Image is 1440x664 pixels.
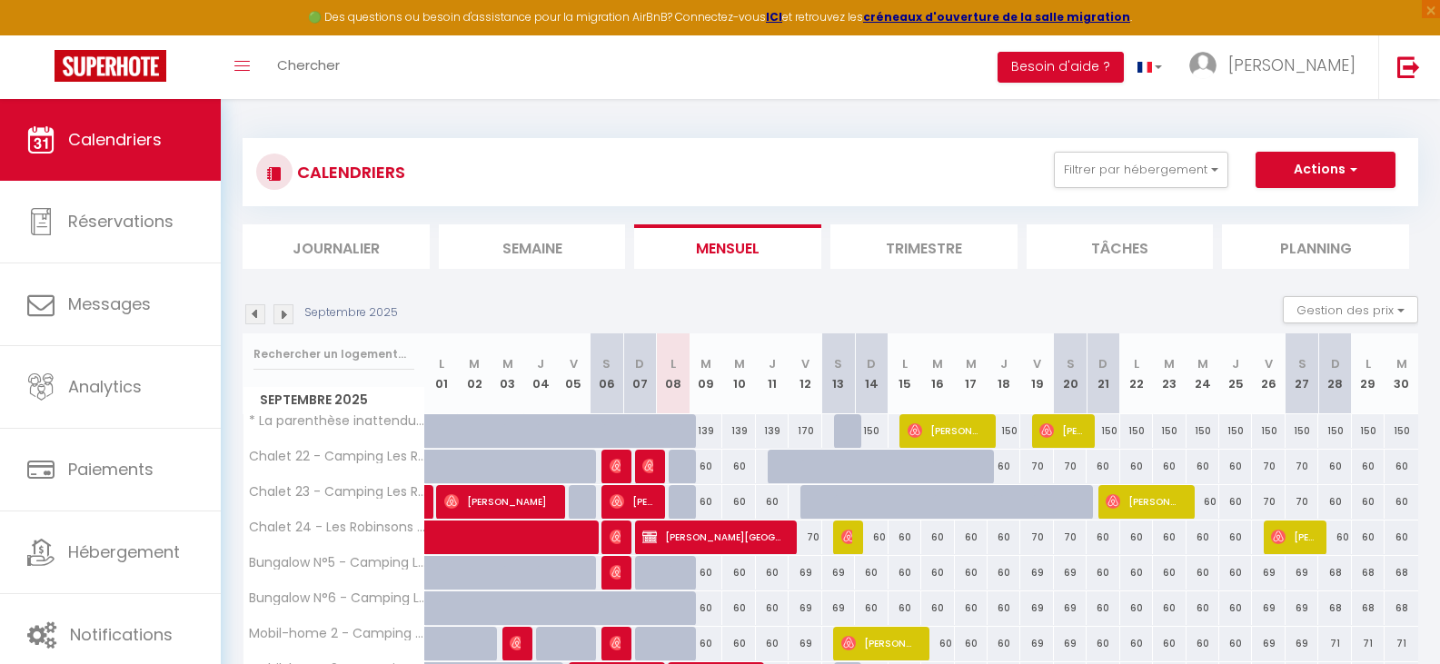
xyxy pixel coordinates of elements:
div: 70 [1252,450,1285,483]
th: 04 [524,333,557,414]
span: Chercher [277,55,340,74]
div: 69 [1286,591,1318,625]
div: 70 [1054,450,1087,483]
div: 60 [1120,556,1153,590]
div: 69 [1054,591,1087,625]
div: 139 [722,414,755,448]
div: 70 [1054,520,1087,554]
span: Notifications [70,623,173,646]
div: 60 [955,556,988,590]
th: 14 [855,333,888,414]
span: [PERSON_NAME] [444,484,553,519]
abbr: D [867,355,876,372]
abbr: J [769,355,776,372]
span: * La parenthèse inattendue * [246,414,428,428]
div: 69 [789,627,821,660]
th: 26 [1252,333,1285,414]
div: 150 [1352,414,1385,448]
img: ... [1189,52,1217,79]
span: [PERSON_NAME] [610,626,621,660]
th: 03 [491,333,523,414]
div: 60 [756,627,789,660]
li: Semaine [439,224,626,269]
abbr: M [1396,355,1407,372]
div: 170 [789,414,821,448]
div: 60 [921,591,954,625]
span: Bungalow N°6 - Camping Les Robinsons du Lac [246,591,428,605]
div: 60 [1385,450,1418,483]
div: 60 [1087,520,1119,554]
div: 60 [1219,556,1252,590]
th: 11 [756,333,789,414]
div: 70 [1252,485,1285,519]
div: 150 [988,414,1020,448]
div: 60 [988,556,1020,590]
th: 23 [1153,333,1186,414]
span: [PERSON_NAME] [841,520,852,554]
a: Chercher [263,35,353,99]
img: logout [1397,55,1420,78]
abbr: M [966,355,977,372]
th: 24 [1187,333,1219,414]
abbr: D [1331,355,1340,372]
abbr: L [902,355,908,372]
div: 139 [690,414,722,448]
div: 60 [1087,627,1119,660]
div: 60 [1153,450,1186,483]
th: 21 [1087,333,1119,414]
th: 27 [1286,333,1318,414]
div: 69 [1252,556,1285,590]
div: 150 [1187,414,1219,448]
input: Rechercher un logement... [253,338,414,371]
div: 60 [1187,485,1219,519]
div: 60 [1352,520,1385,554]
div: 60 [1187,520,1219,554]
div: 68 [1385,591,1418,625]
abbr: V [570,355,578,372]
th: 29 [1352,333,1385,414]
th: 08 [657,333,690,414]
p: Septembre 2025 [304,304,398,322]
span: Messages [68,292,151,315]
th: 19 [1020,333,1053,414]
th: 28 [1318,333,1351,414]
abbr: V [1265,355,1273,372]
div: 60 [921,627,954,660]
div: 60 [1153,520,1186,554]
th: 18 [988,333,1020,414]
button: Actions [1256,152,1395,188]
th: 22 [1120,333,1153,414]
span: Hébergement [68,540,180,563]
span: [PERSON_NAME] [610,484,653,519]
th: 01 [425,333,458,414]
div: 60 [1219,485,1252,519]
div: 60 [756,485,789,519]
div: 60 [955,591,988,625]
div: 60 [1120,591,1153,625]
div: 60 [690,591,722,625]
div: 60 [988,520,1020,554]
div: 60 [722,450,755,483]
abbr: S [1067,355,1075,372]
span: [PERSON_NAME] [610,520,621,554]
div: 60 [855,520,888,554]
abbr: D [1098,355,1107,372]
th: 05 [557,333,590,414]
div: 68 [1352,556,1385,590]
div: 60 [1385,485,1418,519]
div: 60 [955,627,988,660]
div: 60 [1153,591,1186,625]
span: Chalet 23 - Camping Les Robinsons du Lac [246,485,428,499]
abbr: V [1033,355,1041,372]
abbr: D [635,355,644,372]
a: ... [PERSON_NAME] [1176,35,1378,99]
div: 69 [1054,556,1087,590]
div: 60 [1087,591,1119,625]
div: 150 [1087,414,1119,448]
div: 139 [756,414,789,448]
div: 60 [1120,520,1153,554]
div: 60 [690,450,722,483]
th: 10 [722,333,755,414]
div: 69 [1252,627,1285,660]
div: 60 [722,556,755,590]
